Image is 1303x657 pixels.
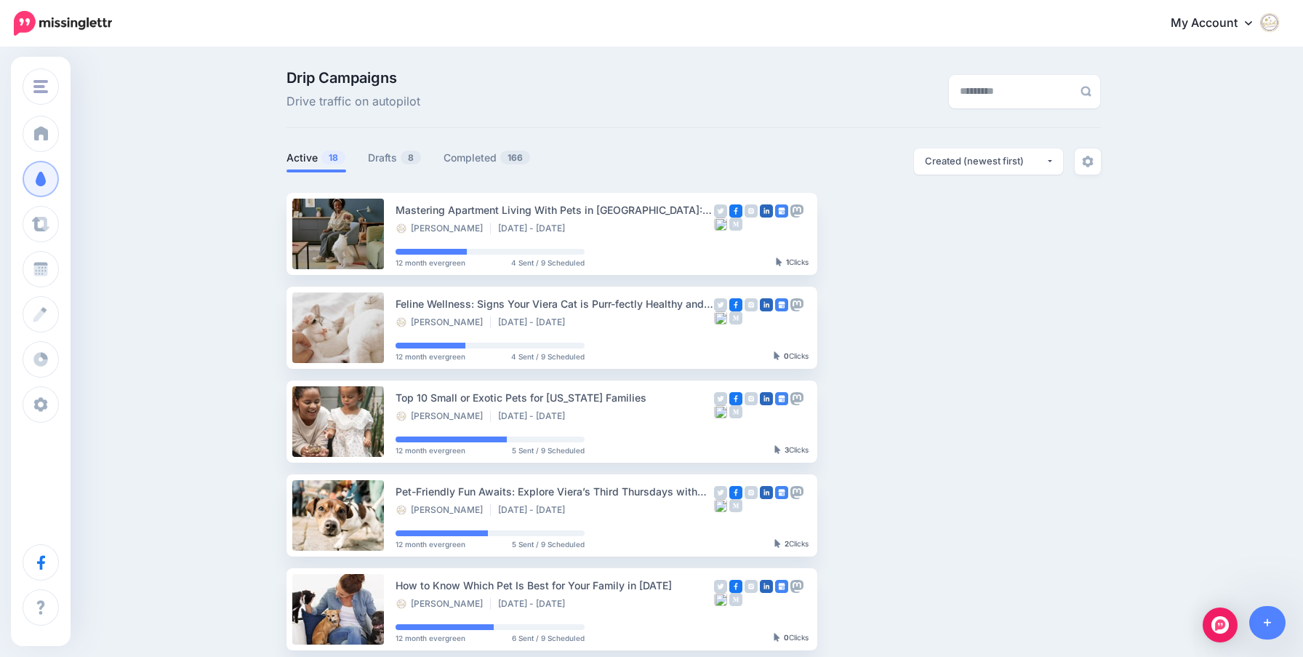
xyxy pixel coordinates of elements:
[827,502,923,528] a: View Campaign
[714,392,727,405] img: twitter-grey-square.png
[729,392,742,405] img: facebook-square.png
[498,223,572,234] li: [DATE] - [DATE]
[286,71,420,85] span: Drip Campaigns
[905,228,916,239] img: arrow-long-right-white.png
[396,316,491,328] li: [PERSON_NAME]
[396,295,714,312] div: Feline Wellness: Signs Your Viera Cat is Purr-fectly Healthy and Happy
[914,148,1063,175] button: Created (newest first)
[33,80,48,93] img: menu.png
[396,223,491,234] li: [PERSON_NAME]
[784,633,789,642] b: 0
[729,580,742,593] img: facebook-square.png
[714,486,727,499] img: twitter-grey-square.png
[760,580,773,593] img: linkedin-square.png
[396,483,714,500] div: Pet-Friendly Fun Awaits: Explore Viera’s Third Thursdays with Your Dog
[760,392,773,405] img: linkedin-square.png
[1082,156,1094,167] img: settings-grey.png
[937,325,948,330] img: dots.png
[745,392,758,405] img: instagram-grey-square.png
[401,151,421,164] span: 8
[729,204,742,218] img: facebook-square.png
[498,504,572,516] li: [DATE] - [DATE]
[905,322,916,333] img: arrow-long-right-white.png
[790,580,803,593] img: mastodon-grey-square.png
[714,311,727,324] img: bluesky-grey-square.png
[512,541,585,548] span: 5 Sent / 9 Scheduled
[714,593,727,606] img: bluesky-grey-square.png
[774,634,809,642] div: Clicks
[745,204,758,218] img: instagram-grey-square.png
[775,204,788,218] img: google_business-square.png
[321,151,345,164] span: 18
[827,596,923,622] a: View Campaign
[714,298,727,311] img: twitter-grey-square.png
[729,298,742,311] img: facebook-square.png
[286,149,346,167] a: Active18
[785,539,789,548] b: 2
[745,486,758,499] img: instagram-grey-square.png
[396,389,714,406] div: Top 10 Small or Exotic Pets for [US_STATE] Families
[511,353,585,360] span: 4 Sent / 9 Scheduled
[286,92,420,111] span: Drive traffic on autopilot
[396,541,465,548] span: 12 month evergreen
[774,352,809,361] div: Clicks
[498,598,572,610] li: [DATE] - [DATE]
[827,408,923,434] a: View Campaign
[729,499,742,512] img: medium-grey-square.png
[905,509,916,521] img: arrow-long-right-white.png
[775,298,788,311] img: google_business-square.png
[14,11,112,36] img: Missinglettr
[937,419,948,423] img: dots.png
[511,259,585,266] span: 4 Sent / 9 Scheduled
[729,593,742,606] img: medium-grey-square.png
[775,392,788,405] img: google_business-square.png
[760,204,773,218] img: linkedin-square.png
[774,445,781,454] img: pointer-grey-darker.png
[396,410,491,422] li: [PERSON_NAME]
[937,607,948,611] img: dots.png
[827,220,923,247] a: View Campaign
[729,486,742,499] img: facebook-square.png
[775,486,788,499] img: google_business-square.png
[368,149,422,167] a: Drafts8
[774,540,809,549] div: Clicks
[714,499,727,512] img: bluesky-grey-square.png
[774,539,781,548] img: pointer-grey-darker.png
[396,577,714,594] div: How to Know Which Pet Is Best for Your Family in [DATE]
[786,258,789,266] b: 1
[790,486,803,499] img: mastodon-grey-square.png
[498,316,572,328] li: [DATE] - [DATE]
[396,202,714,218] div: Mastering Apartment Living With Pets in [GEOGRAPHIC_DATA]: 7 Essential Tips for Making Pets Work ...
[775,580,788,593] img: google_business-square.png
[729,218,742,231] img: medium-grey-square.png
[396,353,465,360] span: 12 month evergreen
[714,218,727,231] img: bluesky-grey-square.png
[1081,86,1091,97] img: search-grey-6.png
[396,447,465,454] span: 12 month evergreen
[790,204,803,218] img: mastodon-grey-square.png
[774,351,780,360] img: pointer-grey-darker.png
[774,633,780,642] img: pointer-grey-darker.png
[396,598,491,610] li: [PERSON_NAME]
[774,446,809,455] div: Clicks
[760,486,773,499] img: linkedin-square.png
[714,405,727,418] img: bluesky-grey-square.png
[512,634,585,642] span: 6 Sent / 9 Scheduled
[500,151,530,164] span: 166
[790,298,803,311] img: mastodon-grey-square.png
[776,258,809,267] div: Clicks
[444,149,531,167] a: Completed166
[714,204,727,218] img: twitter-grey-square.png
[937,513,948,517] img: dots.png
[512,447,585,454] span: 5 Sent / 9 Scheduled
[396,504,491,516] li: [PERSON_NAME]
[714,580,727,593] img: twitter-grey-square.png
[790,392,803,405] img: mastodon-grey-square.png
[905,603,916,615] img: arrow-long-right-white.png
[729,405,742,418] img: medium-grey-square.png
[1156,6,1281,41] a: My Account
[925,154,1046,168] div: Created (newest first)
[776,258,782,266] img: pointer-grey-darker.png
[729,311,742,324] img: medium-grey-square.png
[396,259,465,266] span: 12 month evergreen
